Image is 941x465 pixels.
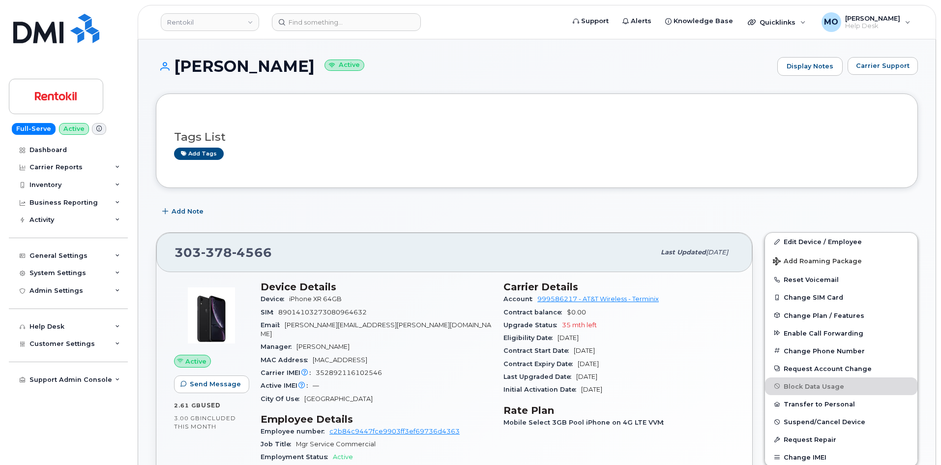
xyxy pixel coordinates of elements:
[261,369,316,376] span: Carrier IMEI
[201,402,221,409] span: used
[185,357,206,366] span: Active
[174,414,236,431] span: included this month
[503,309,567,316] span: Contract balance
[261,321,491,338] span: [PERSON_NAME][EMAIL_ADDRESS][PERSON_NAME][DOMAIN_NAME]
[765,288,917,306] button: Change SIM Card
[261,440,296,448] span: Job Title
[304,395,373,403] span: [GEOGRAPHIC_DATA]
[765,395,917,413] button: Transfer to Personal
[784,311,864,319] span: Change Plan / Features
[784,329,863,337] span: Enable Call Forwarding
[324,60,364,71] small: Active
[765,324,917,342] button: Enable Call Forwarding
[765,431,917,448] button: Request Repair
[190,379,241,389] span: Send Message
[296,440,376,448] span: Mgr Service Commercial
[856,61,910,70] span: Carrier Support
[174,375,249,393] button: Send Message
[296,343,350,350] span: [PERSON_NAME]
[765,271,917,288] button: Reset Voicemail
[201,245,232,260] span: 378
[261,428,329,435] span: Employee number
[898,422,934,458] iframe: Messenger Launcher
[329,428,460,435] a: c2b84c9447fce9903ff3ef69736d4363
[156,203,212,220] button: Add Note
[581,386,602,393] span: [DATE]
[848,57,918,75] button: Carrier Support
[503,360,578,368] span: Contract Expiry Date
[261,413,492,425] h3: Employee Details
[784,418,865,426] span: Suspend/Cancel Device
[333,453,353,461] span: Active
[172,207,204,216] span: Add Note
[765,342,917,360] button: Change Phone Number
[706,248,728,256] span: [DATE]
[562,321,597,329] span: 35 mth left
[576,373,597,380] span: [DATE]
[503,386,581,393] span: Initial Activation Date
[261,281,492,293] h3: Device Details
[574,347,595,354] span: [DATE]
[503,419,669,426] span: Mobile Select 3GB Pool iPhone on 4G LTE VVM
[578,360,599,368] span: [DATE]
[503,334,558,341] span: Eligibility Date
[156,58,772,75] h1: [PERSON_NAME]
[261,295,289,303] span: Device
[765,250,917,271] button: Add Roaming Package
[765,233,917,250] a: Edit Device / Employee
[261,356,313,364] span: MAC Address
[503,281,735,293] h3: Carrier Details
[289,295,342,303] span: iPhone XR 64GB
[313,382,319,389] span: —
[537,295,659,303] a: 999586217 - AT&T Wireless - Terminix
[278,309,367,316] span: 89014103273080964632
[261,453,333,461] span: Employment Status
[503,347,574,354] span: Contract Start Date
[174,415,200,422] span: 3.00 GB
[777,57,843,76] a: Display Notes
[316,369,382,376] span: 352892116102546
[261,309,278,316] span: SIM
[558,334,579,341] span: [DATE]
[261,321,285,329] span: Email
[261,395,304,403] span: City Of Use
[313,356,367,364] span: [MAC_ADDRESS]
[661,248,706,256] span: Last updated
[765,413,917,431] button: Suspend/Cancel Device
[567,309,586,316] span: $0.00
[503,373,576,380] span: Last Upgraded Date
[182,286,241,345] img: image20231002-3703462-u8y6nc.jpeg
[503,321,562,329] span: Upgrade Status
[175,245,272,260] span: 303
[503,295,537,303] span: Account
[765,307,917,324] button: Change Plan / Features
[261,382,313,389] span: Active IMEI
[503,404,735,416] h3: Rate Plan
[174,131,900,143] h3: Tags List
[174,148,224,160] a: Add tags
[174,402,201,409] span: 2.61 GB
[765,360,917,377] button: Request Account Change
[232,245,272,260] span: 4566
[261,343,296,350] span: Manager
[765,377,917,395] button: Block Data Usage
[773,257,862,267] span: Add Roaming Package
